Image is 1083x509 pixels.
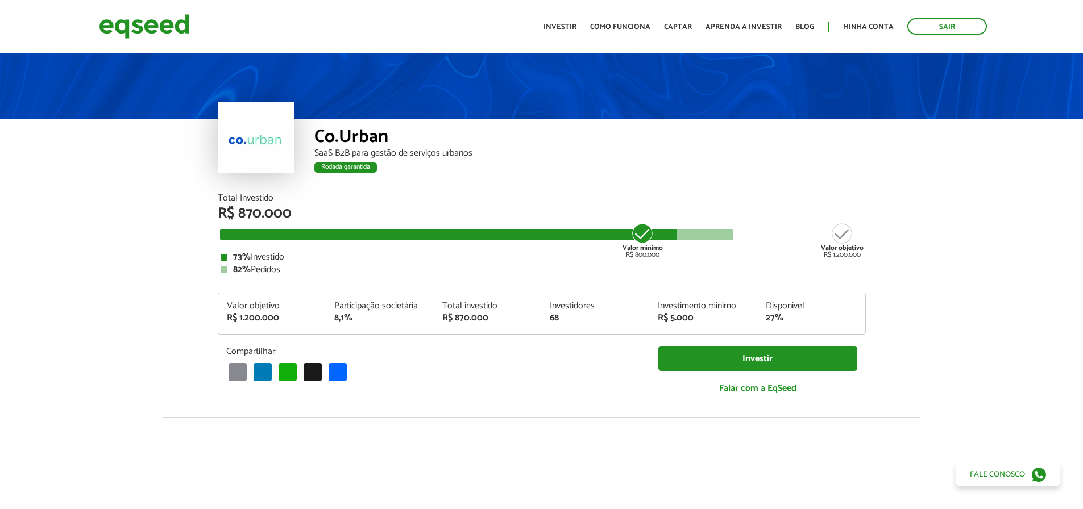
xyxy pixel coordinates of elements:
[221,253,863,262] div: Investido
[251,362,274,381] a: LinkedIn
[821,243,864,253] strong: Valor objetivo
[334,314,425,323] div: 8,1%
[226,346,641,357] p: Compartilhar:
[706,23,782,31] a: Aprenda a investir
[550,314,641,323] div: 68
[658,377,857,400] a: Falar com a EqSeed
[218,206,866,221] div: R$ 870.000
[99,11,190,41] img: EqSeed
[314,128,866,149] div: Co.Urban
[233,262,251,277] strong: 82%
[658,302,749,311] div: Investimento mínimo
[233,249,251,265] strong: 73%
[301,362,324,381] a: X
[227,314,318,323] div: R$ 1.200.000
[314,149,866,158] div: SaaS B2B para gestão de serviços urbanos
[658,346,857,372] a: Investir
[218,194,866,203] div: Total Investido
[658,314,749,323] div: R$ 5.000
[543,23,576,31] a: Investir
[821,222,864,258] div: R$ 1.200.000
[334,302,425,311] div: Participação societária
[956,462,1060,486] a: Fale conosco
[226,362,249,381] a: Email
[590,23,650,31] a: Como funciona
[227,302,318,311] div: Valor objetivo
[907,18,987,35] a: Sair
[276,362,299,381] a: WhatsApp
[621,222,664,258] div: R$ 800.000
[766,302,857,311] div: Disponível
[442,302,533,311] div: Total investido
[550,302,641,311] div: Investidores
[766,314,857,323] div: 27%
[664,23,692,31] a: Captar
[326,362,349,381] a: Share
[843,23,894,31] a: Minha conta
[221,265,863,274] div: Pedidos
[623,243,663,253] strong: Valor mínimo
[795,23,814,31] a: Blog
[442,314,533,323] div: R$ 870.000
[314,162,377,173] div: Rodada garantida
